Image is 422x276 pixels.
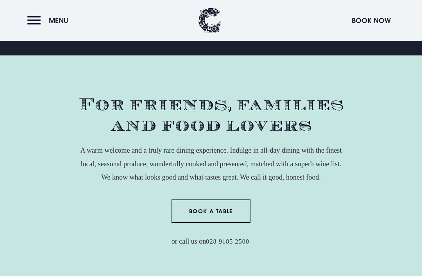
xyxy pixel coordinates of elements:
[348,12,395,29] button: Book Now
[78,94,344,136] h2: For friends, families and food lovers
[27,12,72,29] button: Menu
[172,199,251,223] a: Book a Table
[198,8,221,33] img: Clandeboye Lodge
[78,144,344,184] p: A warm welcome and a truly rare dining experience. Indulge in all-day dining with the finest loca...
[49,16,68,25] span: Menu
[206,238,249,246] a: 028 9185 2500
[78,235,344,248] p: or call us on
